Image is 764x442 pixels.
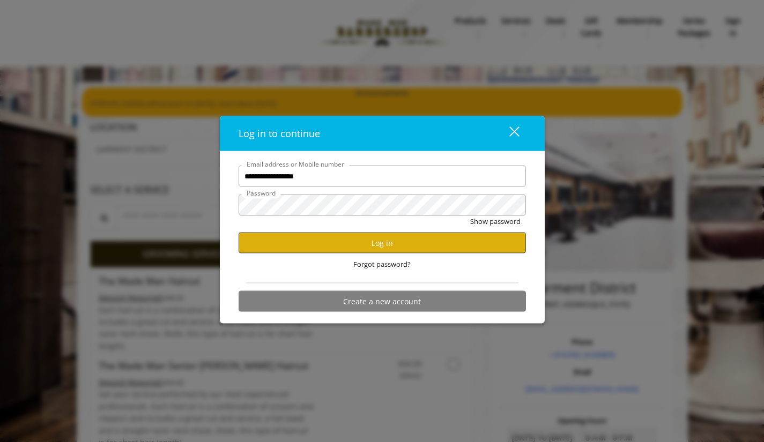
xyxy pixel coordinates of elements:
[239,291,526,312] button: Create a new account
[353,259,411,270] span: Forgot password?
[239,166,526,187] input: Email address or Mobile number
[470,216,521,227] button: Show password
[239,194,526,216] input: Password
[239,233,526,253] button: Log in
[241,159,350,169] label: Email address or Mobile number
[489,123,526,145] button: close dialog
[239,127,320,140] span: Log in to continue
[241,188,281,198] label: Password
[497,125,518,141] div: close dialog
